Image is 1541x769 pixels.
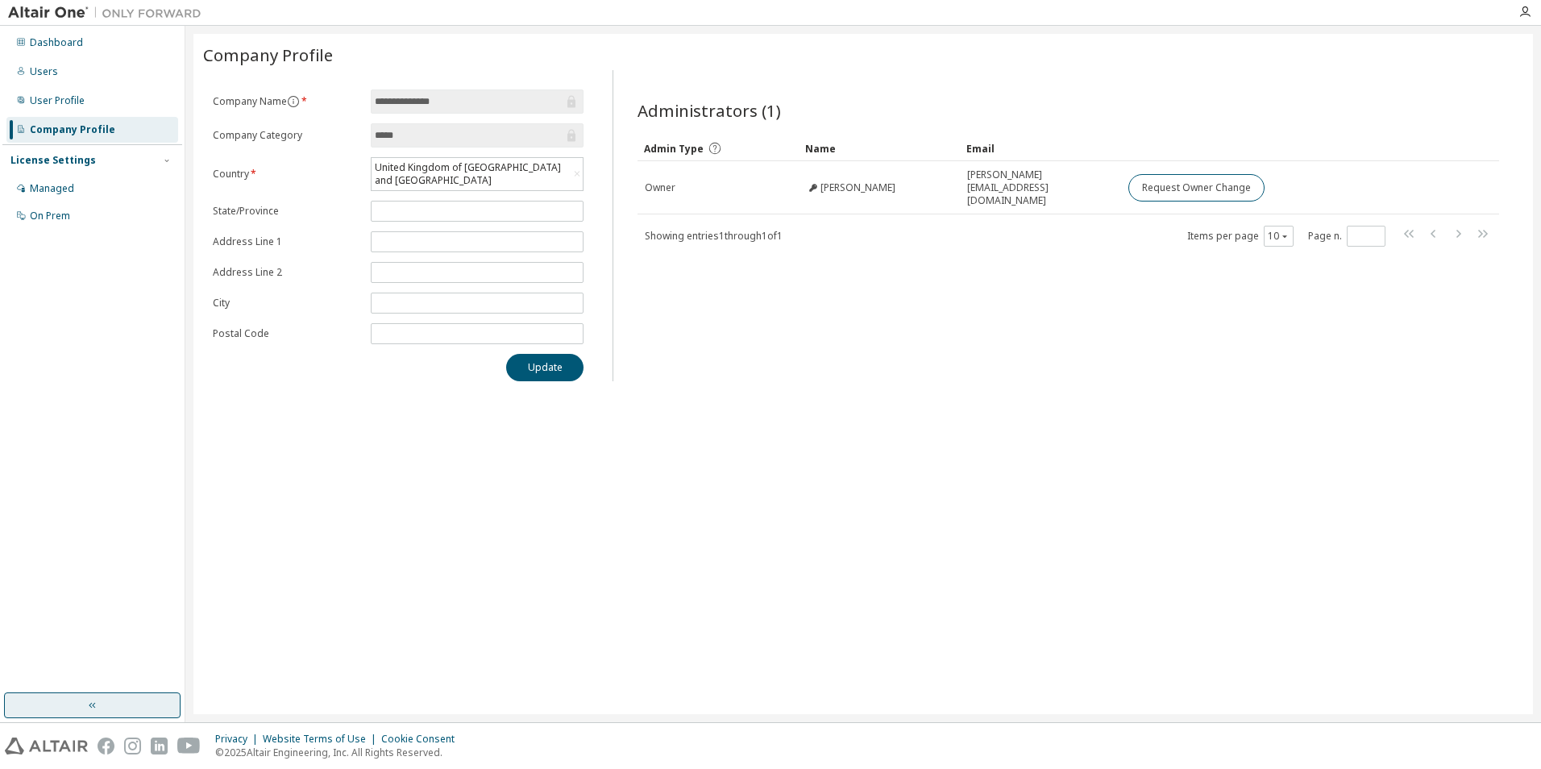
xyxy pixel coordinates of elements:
img: youtube.svg [177,738,201,754]
span: Showing entries 1 through 1 of 1 [645,229,783,243]
img: linkedin.svg [151,738,168,754]
span: Items per page [1187,226,1294,247]
label: City [213,297,361,310]
div: Dashboard [30,36,83,49]
div: Name [805,135,953,161]
img: Altair One [8,5,210,21]
div: Website Terms of Use [263,733,381,746]
div: Company Profile [30,123,115,136]
span: [PERSON_NAME][EMAIL_ADDRESS][DOMAIN_NAME] [967,168,1114,207]
label: Postal Code [213,327,361,340]
label: Company Name [213,95,361,108]
span: Page n. [1308,226,1385,247]
label: Country [213,168,361,181]
div: Users [30,65,58,78]
button: Update [506,354,584,381]
span: Company Profile [203,44,333,66]
div: License Settings [10,154,96,167]
div: On Prem [30,210,70,222]
div: Email [966,135,1115,161]
span: [PERSON_NAME] [820,181,895,194]
div: Managed [30,182,74,195]
button: information [287,95,300,108]
span: Owner [645,181,675,194]
div: United Kingdom of [GEOGRAPHIC_DATA] and [GEOGRAPHIC_DATA] [372,159,570,189]
img: instagram.svg [124,738,141,754]
span: Administrators (1) [638,99,781,122]
div: User Profile [30,94,85,107]
img: facebook.svg [98,738,114,754]
label: Address Line 1 [213,235,361,248]
p: © 2025 Altair Engineering, Inc. All Rights Reserved. [215,746,464,759]
div: Privacy [215,733,263,746]
label: State/Province [213,205,361,218]
span: Admin Type [644,142,704,156]
div: United Kingdom of [GEOGRAPHIC_DATA] and [GEOGRAPHIC_DATA] [372,158,583,190]
button: 10 [1268,230,1290,243]
label: Company Category [213,129,361,142]
div: Cookie Consent [381,733,464,746]
button: Request Owner Change [1128,174,1265,202]
label: Address Line 2 [213,266,361,279]
img: altair_logo.svg [5,738,88,754]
